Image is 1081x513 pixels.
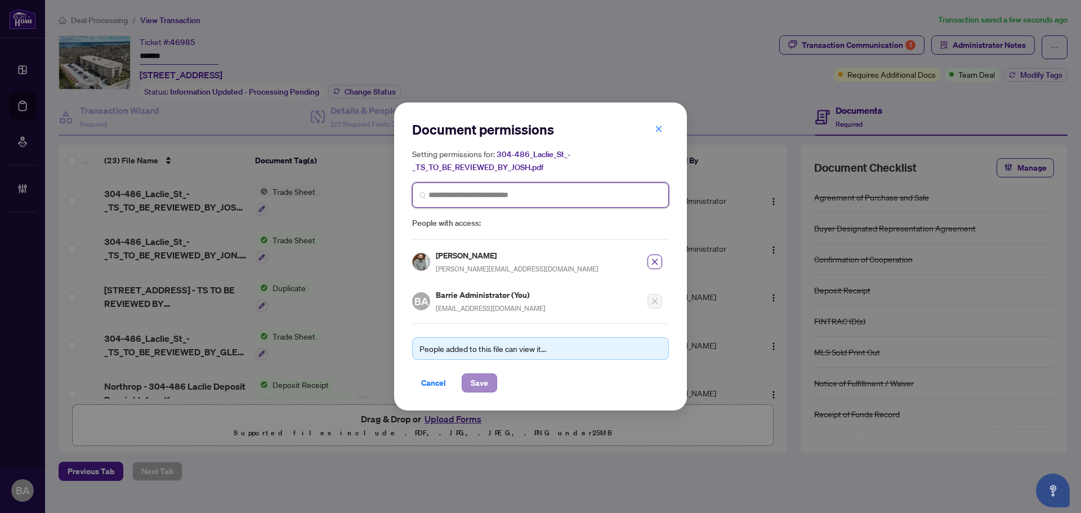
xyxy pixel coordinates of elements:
[651,258,659,266] span: close
[436,249,598,262] h5: [PERSON_NAME]
[412,373,455,392] button: Cancel
[414,293,428,309] span: BA
[413,253,430,270] img: Profile Icon
[655,125,663,133] span: close
[419,342,662,355] div: People added to this file can view it...
[412,121,669,139] h2: Document permissions
[436,288,546,301] h5: Barrie Administrator (You)
[1036,474,1070,507] button: Open asap
[436,265,598,273] span: [PERSON_NAME][EMAIL_ADDRESS][DOMAIN_NAME]
[412,217,669,230] span: People with access:
[471,374,488,392] span: Save
[412,148,669,173] h5: Setting permissions for:
[462,373,497,392] button: Save
[436,304,546,313] span: [EMAIL_ADDRESS][DOMAIN_NAME]
[419,192,426,199] img: search_icon
[421,374,446,392] span: Cancel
